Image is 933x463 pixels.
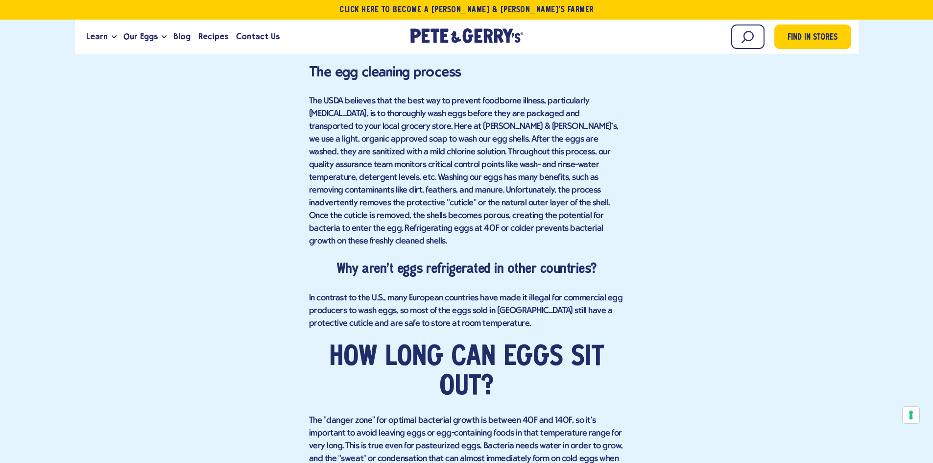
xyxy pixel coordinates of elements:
span: Blog [173,30,191,43]
a: Our Eggs [120,24,162,50]
span: Find in Stores [788,31,837,45]
a: Learn [82,24,112,50]
button: Open the dropdown menu for Our Eggs [162,35,167,39]
h3: The egg cleaning process [309,61,624,83]
a: Contact Us [232,24,284,50]
p: The USDA believes that the best way to prevent foodborne illness, particularly [MEDICAL_DATA], is... [309,95,624,248]
h2: How long can eggs sit out? [309,343,624,402]
a: Blog [169,24,194,50]
button: Open the dropdown menu for Learn [112,35,117,39]
a: Recipes [194,24,232,50]
span: Learn [86,30,108,43]
span: Recipes [198,30,228,43]
a: Find in Stores [774,24,851,49]
h4: Why aren't eggs refrigerated in other countries? [309,261,624,279]
span: Our Eggs [123,30,158,43]
button: Your consent preferences for tracking technologies [903,407,919,423]
input: Search [731,24,765,49]
span: Contact Us [236,30,280,43]
p: In contrast to the U.S., many European countries have made it illegal for commercial egg producer... [309,292,624,330]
